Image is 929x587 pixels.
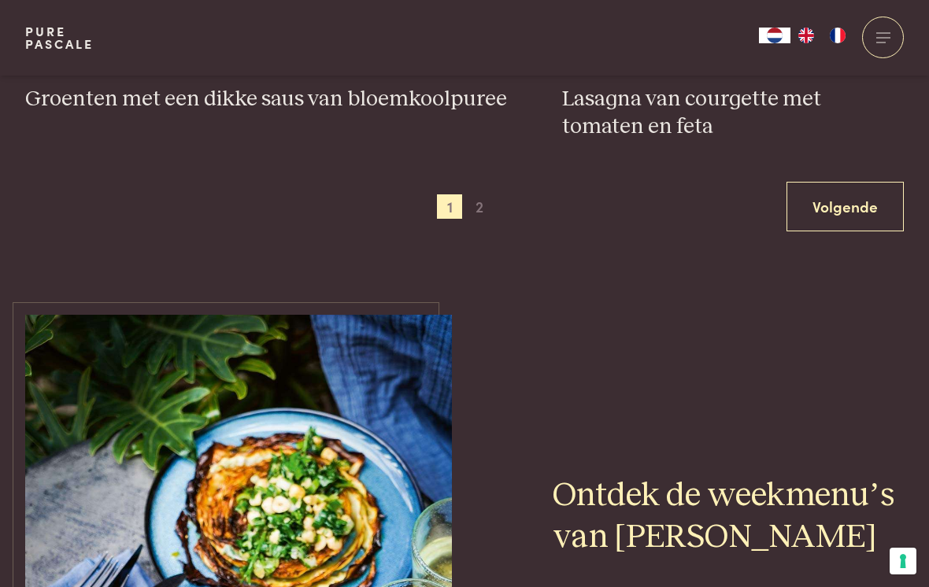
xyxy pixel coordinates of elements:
h2: Ontdek de weekmenu’s van [PERSON_NAME] [553,475,905,559]
a: FR [822,28,853,43]
h3: Groenten met een dikke saus van bloemkoolpuree [25,86,520,113]
span: 1 [437,194,462,220]
span: 2 [467,194,492,220]
button: Uw voorkeuren voor toestemming voor trackingtechnologieën [890,548,916,574]
a: EN [790,28,822,43]
a: PurePascale [25,25,94,50]
ul: Language list [790,28,853,43]
a: NL [759,28,790,43]
div: Language [759,28,790,43]
a: Volgende [787,182,904,231]
h3: Lasagna van courgette met tomaten en feta [562,86,904,140]
aside: Language selected: Nederlands [759,28,853,43]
